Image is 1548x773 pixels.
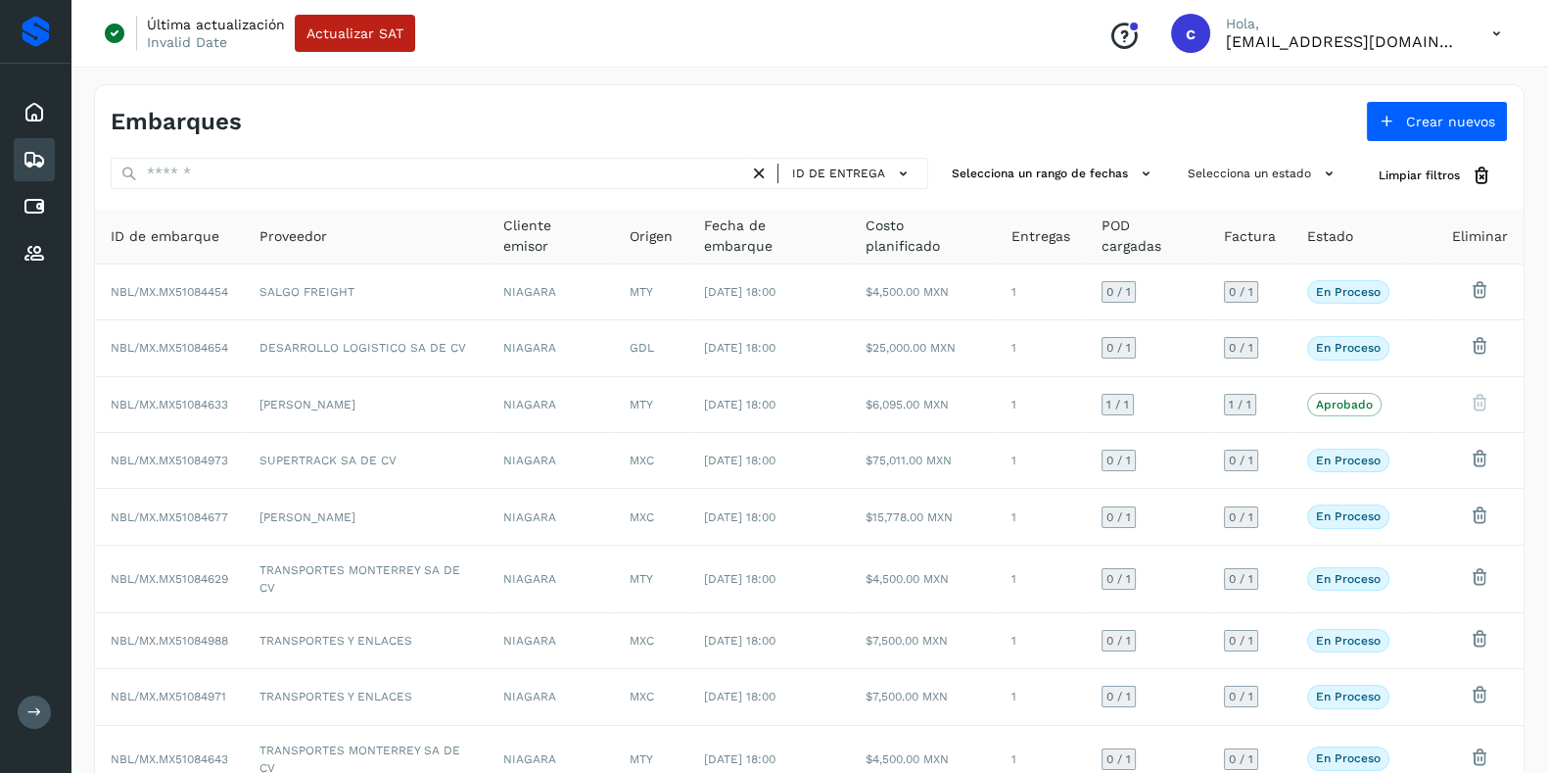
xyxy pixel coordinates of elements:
td: 1 [996,613,1086,669]
span: [DATE] 18:00 [704,510,775,524]
span: 1 / 1 [1229,399,1251,411]
p: En proceso [1316,454,1381,467]
span: ID de entrega [792,165,885,182]
p: Aprobado [1316,398,1373,411]
td: 1 [996,320,1086,376]
td: TRANSPORTES Y ENLACES [244,613,488,669]
td: TRANSPORTES Y ENLACES [244,669,488,725]
span: 0 / 1 [1229,286,1253,298]
p: En proceso [1316,751,1381,765]
td: $15,778.00 MXN [850,489,996,545]
td: NIAGARA [488,669,614,725]
p: calbor@niagarawater.com [1226,32,1461,51]
span: 0 / 1 [1106,691,1131,702]
span: [DATE] 18:00 [704,285,775,299]
span: 0 / 1 [1106,511,1131,523]
span: [DATE] 18:00 [704,341,775,355]
span: Actualizar SAT [306,26,403,40]
span: NBL/MX.MX51084677 [111,510,228,524]
button: Selecciona un rango de fechas [944,158,1164,190]
span: [DATE] 18:00 [704,752,775,766]
span: Fecha de embarque [704,216,835,257]
p: Última actualización [147,16,285,33]
span: 0 / 1 [1229,342,1253,354]
td: 1 [996,489,1086,545]
td: [PERSON_NAME] [244,377,488,433]
span: NBL/MX.MX51084629 [111,572,228,586]
td: $25,000.00 MXN [850,320,996,376]
span: Factura [1224,226,1276,247]
td: MXC [614,433,688,489]
td: MTY [614,377,688,433]
td: NIAGARA [488,433,614,489]
span: Cliente emisor [503,216,598,257]
span: POD cargadas [1102,216,1193,257]
td: $7,500.00 MXN [850,613,996,669]
span: 0 / 1 [1229,753,1253,765]
p: Invalid Date [147,33,227,51]
td: NIAGARA [488,377,614,433]
button: ID de entrega [786,160,919,188]
td: $6,095.00 MXN [850,377,996,433]
td: MXC [614,613,688,669]
p: En proceso [1316,572,1381,586]
span: 0 / 1 [1229,511,1253,523]
td: NIAGARA [488,489,614,545]
td: NIAGARA [488,546,614,613]
td: $4,500.00 MXN [850,546,996,613]
td: MTY [614,546,688,613]
td: SALGO FREIGHT [244,265,488,320]
span: NBL/MX.MX51084988 [111,634,228,648]
p: En proceso [1316,634,1381,648]
td: GDL [614,320,688,376]
div: Cuentas por pagar [14,185,55,228]
td: NIAGARA [488,265,614,320]
span: Crear nuevos [1406,115,1495,128]
span: ID de embarque [111,226,219,247]
div: Embarques [14,138,55,181]
span: NBL/MX.MX51084454 [111,285,228,299]
span: 1 / 1 [1106,399,1129,411]
td: NIAGARA [488,320,614,376]
td: 1 [996,377,1086,433]
span: 0 / 1 [1229,635,1253,647]
span: 0 / 1 [1229,691,1253,702]
td: $7,500.00 MXN [850,669,996,725]
span: 0 / 1 [1106,286,1131,298]
span: [DATE] 18:00 [704,634,775,648]
td: [PERSON_NAME] [244,489,488,545]
h4: Embarques [111,108,242,136]
span: 0 / 1 [1106,573,1131,585]
td: DESARROLLO LOGISTICO SA DE CV [244,320,488,376]
p: En proceso [1316,341,1381,355]
p: En proceso [1316,509,1381,523]
span: 0 / 1 [1229,455,1253,466]
button: Crear nuevos [1366,101,1508,142]
button: Limpiar filtros [1363,158,1508,194]
td: 1 [996,265,1086,320]
span: Eliminar [1452,226,1508,247]
button: Actualizar SAT [295,15,415,52]
span: NBL/MX.MX51084654 [111,341,228,355]
span: 0 / 1 [1106,753,1131,765]
span: NBL/MX.MX51084643 [111,752,228,766]
span: 0 / 1 [1106,342,1131,354]
span: Entregas [1011,226,1070,247]
div: Proveedores [14,232,55,275]
p: Hola, [1226,16,1461,32]
span: [DATE] 18:00 [704,690,775,703]
span: Limpiar filtros [1379,167,1460,184]
span: Proveedor [259,226,327,247]
td: $4,500.00 MXN [850,265,996,320]
td: $75,011.00 MXN [850,433,996,489]
span: Costo planificado [866,216,980,257]
div: Inicio [14,91,55,134]
td: MXC [614,489,688,545]
td: MTY [614,265,688,320]
td: 1 [996,669,1086,725]
span: Estado [1307,226,1353,247]
button: Selecciona un estado [1180,158,1347,190]
span: 0 / 1 [1229,573,1253,585]
span: NBL/MX.MX51084973 [111,454,228,467]
span: NBL/MX.MX51084971 [111,690,226,703]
